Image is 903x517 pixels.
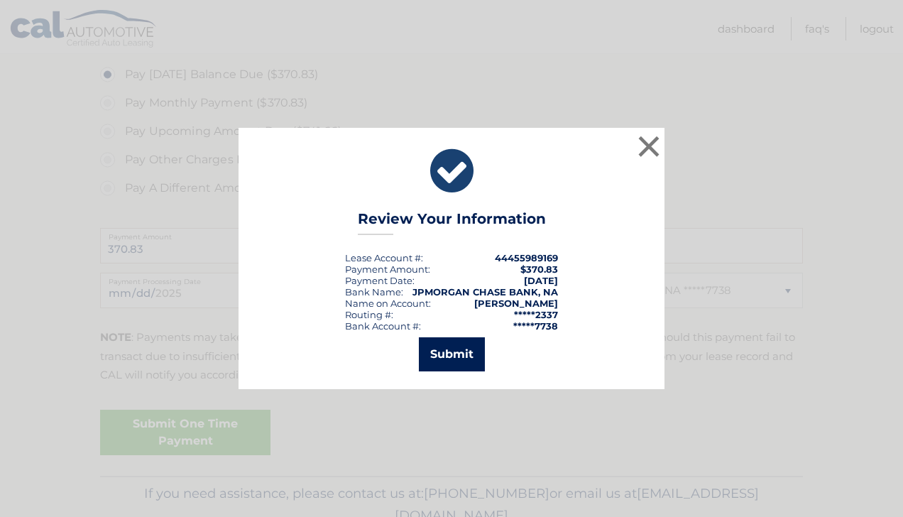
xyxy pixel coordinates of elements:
div: Routing #: [345,309,393,320]
div: Bank Account #: [345,320,421,332]
div: Lease Account #: [345,252,423,263]
strong: [PERSON_NAME] [474,298,558,309]
span: [DATE] [524,275,558,286]
div: Payment Amount: [345,263,430,275]
span: $370.83 [520,263,558,275]
h3: Review Your Information [358,210,546,235]
span: Payment Date [345,275,412,286]
button: Submit [419,337,485,371]
button: × [635,132,663,160]
strong: 44455989169 [495,252,558,263]
strong: JPMORGAN CHASE BANK, NA [412,286,558,298]
div: : [345,275,415,286]
div: Name on Account: [345,298,431,309]
div: Bank Name: [345,286,403,298]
